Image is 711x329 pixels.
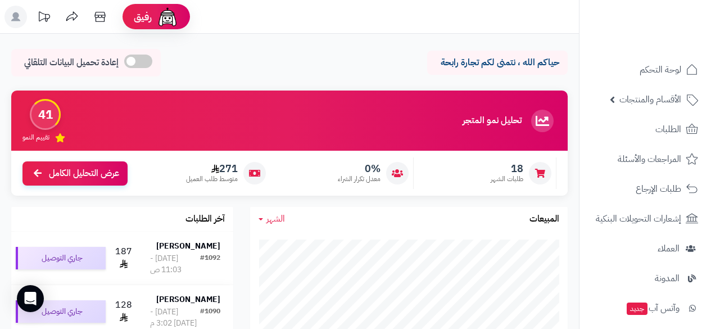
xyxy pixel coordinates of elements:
[619,92,681,107] span: الأقسام والمنتجات
[586,295,704,322] a: وآتس آبجديد
[134,10,152,24] span: رفيق
[436,56,559,69] p: حياكم الله ، نتمنى لكم تجارة رابحة
[156,294,220,305] strong: [PERSON_NAME]
[655,121,681,137] span: الطلبات
[596,211,681,227] span: إشعارات التحويلات البنكية
[586,116,704,143] a: الطلبات
[627,303,647,315] span: جديد
[586,175,704,202] a: طلبات الإرجاع
[49,167,119,180] span: عرض التحليل الكامل
[586,146,704,173] a: المراجعات والأسئلة
[150,253,200,276] div: [DATE] - 11:03 ص
[16,247,106,269] div: جاري التوصيل
[635,8,700,32] img: logo-2.png
[185,214,225,224] h3: آخر الطلبات
[338,163,381,175] span: 0%
[266,212,285,226] span: الشهر
[186,163,238,175] span: 271
[22,161,128,186] a: عرض التحليل الكامل
[586,56,704,83] a: لوحة التحكم
[491,163,523,175] span: 18
[22,133,49,142] span: تقييم النمو
[658,241,680,256] span: العملاء
[30,6,58,31] a: تحديثات المنصة
[338,174,381,184] span: معدل تكرار الشراء
[586,265,704,292] a: المدونة
[150,307,200,329] div: [DATE] - [DATE] 3:02 م
[200,307,220,329] div: #1090
[626,300,680,316] span: وآتس آب
[655,271,680,286] span: المدونة
[640,62,681,78] span: لوحة التحكم
[529,214,559,224] h3: المبيعات
[16,300,106,323] div: جاري التوصيل
[491,174,523,184] span: طلبات الشهر
[24,56,119,69] span: إعادة تحميل البيانات التلقائي
[636,181,681,197] span: طلبات الإرجاع
[110,232,137,285] td: 187
[586,235,704,262] a: العملاء
[259,213,285,226] a: الشهر
[200,253,220,276] div: #1092
[186,174,238,184] span: متوسط طلب العميل
[463,116,522,126] h3: تحليل نمو المتجر
[156,240,220,252] strong: [PERSON_NAME]
[618,151,681,167] span: المراجعات والأسئلة
[156,6,179,28] img: ai-face.png
[586,205,704,232] a: إشعارات التحويلات البنكية
[17,285,44,312] div: Open Intercom Messenger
